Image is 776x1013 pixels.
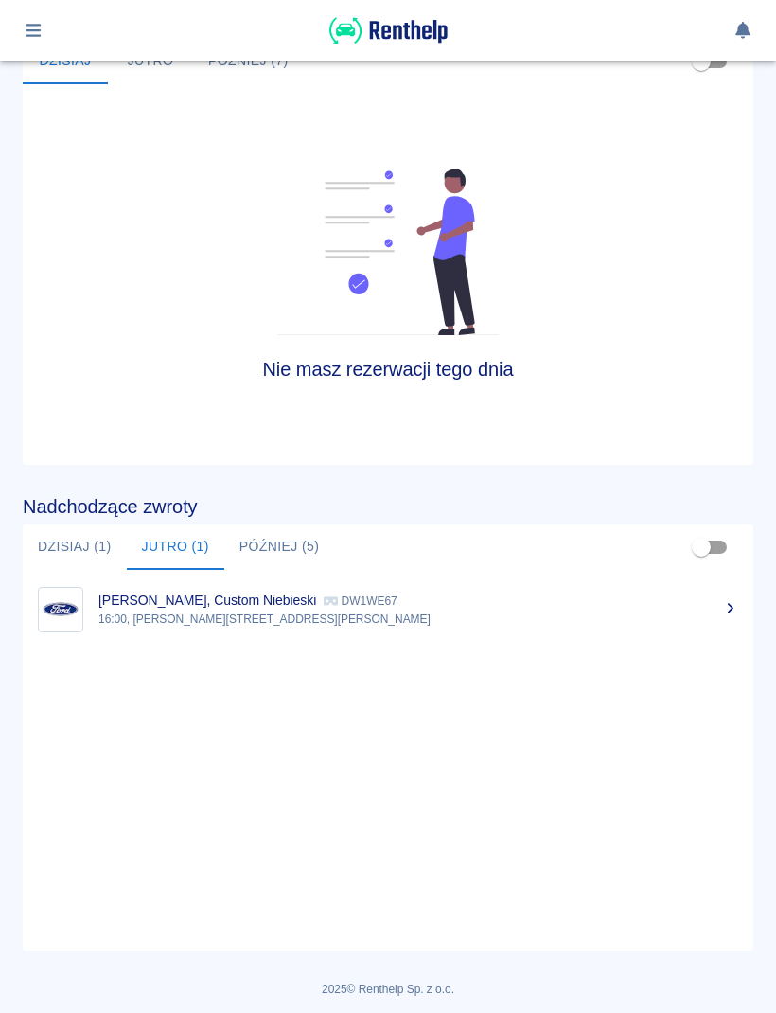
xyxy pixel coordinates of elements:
p: 16:00, [PERSON_NAME][STREET_ADDRESS][PERSON_NAME] [98,611,738,628]
p: DW1WE67 [324,595,397,608]
button: Później (5) [224,524,335,570]
img: Renthelp logo [329,15,448,46]
h4: Nie masz rezerwacji tego dnia [60,358,717,381]
a: Image[PERSON_NAME], Custom Niebieski DW1WE6716:00, [PERSON_NAME][STREET_ADDRESS][PERSON_NAME] [23,578,753,641]
button: Dzisiaj (1) [23,524,127,570]
span: Pokaż przypisane tylko do mnie [683,529,719,565]
img: Image [43,592,79,628]
h4: Nadchodzące zwroty [23,495,753,518]
button: Dzisiaj [23,39,108,84]
a: Renthelp logo [329,34,448,50]
button: Jutro (1) [127,524,224,570]
span: Pokaż przypisane tylko do mnie [683,44,719,80]
button: Później (7) [193,39,304,84]
button: Jutro [108,39,193,84]
img: Fleet [266,169,510,335]
p: [PERSON_NAME], Custom Niebieski [98,593,316,608]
